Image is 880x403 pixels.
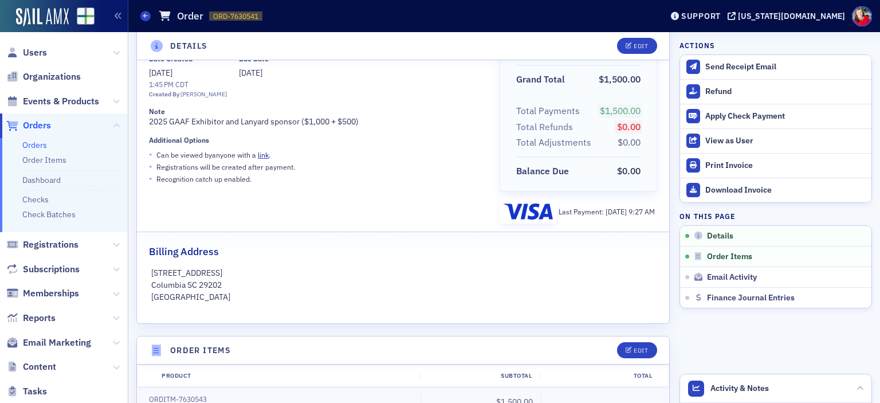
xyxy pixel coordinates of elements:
span: [DATE] [606,207,628,216]
div: Balance Due [516,165,569,178]
div: Print Invoice [705,161,866,171]
a: Reports [6,312,56,324]
div: Subtotal [420,371,540,381]
div: Total [540,371,661,381]
div: Last Payment: [559,206,655,217]
span: Events & Products [23,95,99,108]
span: Users [23,46,47,59]
a: Order Items [22,155,66,165]
span: ORD-7630541 [213,11,258,21]
p: Can be viewed by anyone with a . [156,150,270,160]
span: Balance Due [516,165,573,178]
span: • [149,173,152,185]
button: Apply Check Payment [680,104,871,128]
div: Note [149,107,165,116]
h4: Details [170,40,208,52]
span: $1,500.00 [600,105,641,116]
span: • [149,148,152,161]
div: Additional Options [149,136,209,144]
a: Tasks [6,385,47,398]
span: Memberships [23,287,79,300]
span: $1,500.00 [599,73,641,85]
a: Content [6,361,56,373]
div: Grand Total [516,73,565,87]
span: Activity & Notes [710,382,769,394]
span: Orders [23,119,51,132]
span: [DATE] [149,68,172,78]
span: 9:27 AM [628,207,655,216]
a: Users [6,46,47,59]
span: Grand Total [516,73,569,87]
h1: Order [177,9,203,23]
img: SailAMX [16,8,69,26]
span: Created By: [149,90,181,98]
span: Subscriptions [23,263,80,276]
div: Total Payments [516,104,580,118]
div: Product [154,371,420,381]
h2: Billing Address [149,244,219,259]
button: Edit [617,342,657,358]
a: Memberships [6,287,79,300]
span: Tasks [23,385,47,398]
a: Events & Products [6,95,99,108]
span: Profile [852,6,872,26]
span: Registrations [23,238,78,251]
button: Send Receipt Email [680,55,871,79]
a: View Homepage [69,7,95,27]
a: Print Invoice [680,153,871,178]
span: Content [23,361,56,373]
div: Send Receipt Email [705,62,866,72]
span: Organizations [23,71,81,83]
a: Check Batches [22,209,76,220]
div: Apply Check Payment [705,111,866,122]
div: Total Refunds [516,120,573,134]
span: Details [707,231,733,241]
a: Download Invoice [680,178,871,202]
div: Edit [634,43,648,49]
a: Registrations [6,238,78,251]
div: Edit [634,347,648,354]
div: [PERSON_NAME] [181,90,227,99]
span: $0.00 [617,165,641,177]
button: View as User [680,128,871,153]
button: Refund [680,79,871,104]
button: [US_STATE][DOMAIN_NAME] [728,12,849,20]
button: Edit [617,38,657,54]
a: Orders [6,119,51,132]
img: visa [504,204,553,220]
div: Support [681,11,721,21]
span: CDT [174,80,188,89]
span: • [149,161,152,173]
a: Checks [22,194,49,205]
div: Refund [705,87,866,97]
a: Email Marketing [6,337,91,349]
div: 2025 GAAF Exhibitor and Lanyard sponsor ($1,000 + $500) [149,107,484,128]
div: View as User [705,136,866,146]
span: Reports [23,312,56,324]
p: [GEOGRAPHIC_DATA] [151,291,655,303]
a: Subscriptions [6,263,80,276]
div: Download Invoice [705,185,866,195]
p: Registrations will be created after payment. [156,162,295,172]
p: Recognition catch up enabled. [156,174,252,184]
span: $0.00 [617,121,641,132]
span: Total Adjustments [516,136,595,150]
h4: Actions [679,40,715,50]
time: 1:45 PM [149,80,174,89]
p: [STREET_ADDRESS] [151,267,655,279]
a: link [258,150,269,159]
span: Order Items [707,252,752,262]
img: SailAMX [77,7,95,25]
div: Total Adjustments [516,136,591,150]
span: Total Refunds [516,120,577,134]
span: Total Payments [516,104,584,118]
span: $0.00 [618,136,641,148]
h4: Order Items [170,345,231,357]
a: Organizations [6,71,81,83]
a: Orders [22,140,47,150]
span: [DATE] [239,68,262,78]
p: Columbia SC 29202 [151,279,655,291]
span: Email Activity [707,272,757,283]
h4: On this page [679,211,872,221]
